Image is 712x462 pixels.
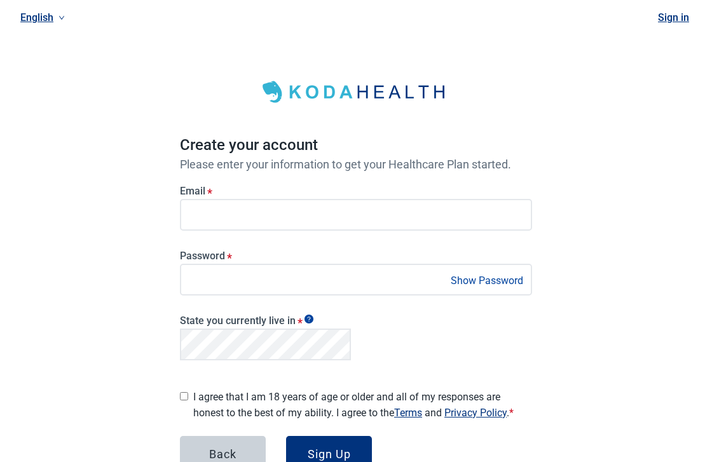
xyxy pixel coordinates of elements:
span: Show tooltip [305,315,313,323]
img: Koda Health [254,76,458,108]
a: Sign in [658,11,689,24]
label: Email [180,185,532,197]
span: down [58,15,65,21]
span: Required field [509,407,514,419]
p: Please enter your information to get your Healthcare Plan started. [180,158,532,171]
div: Back [209,447,236,460]
label: Password [180,250,532,262]
label: State you currently live in [180,315,351,327]
div: Sign Up [308,447,351,460]
a: Privacy Policy [444,407,507,419]
label: I agree that I am 18 years of age or older and all of my responses are honest to the best of my a... [193,389,532,421]
button: Show Password [447,272,527,289]
a: Terms [394,407,422,419]
h1: Create your account [180,133,532,158]
a: Current language: English [15,7,70,28]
